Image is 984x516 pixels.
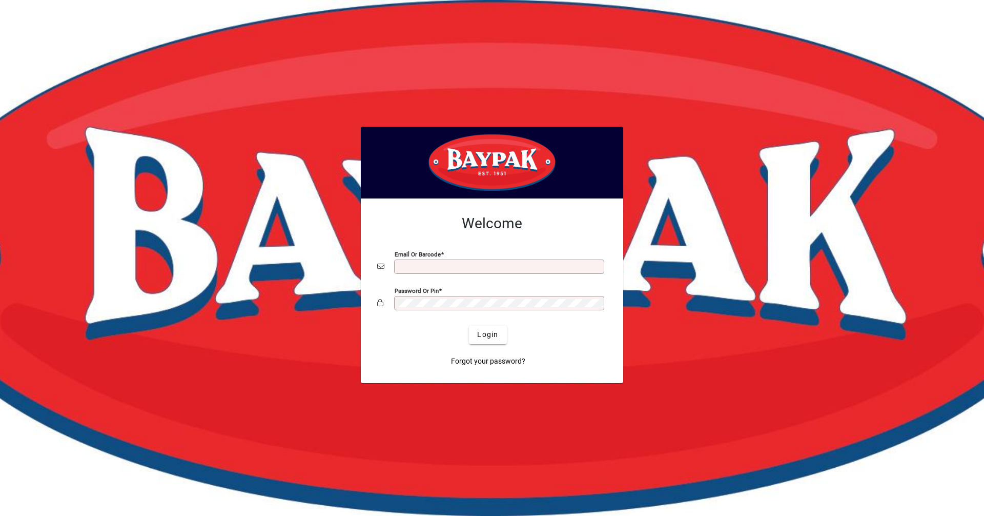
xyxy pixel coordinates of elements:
[447,352,529,371] a: Forgot your password?
[395,250,441,257] mat-label: Email or Barcode
[395,287,439,294] mat-label: Password or Pin
[377,215,607,232] h2: Welcome
[451,356,525,367] span: Forgot your password?
[469,326,506,344] button: Login
[477,329,498,340] span: Login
